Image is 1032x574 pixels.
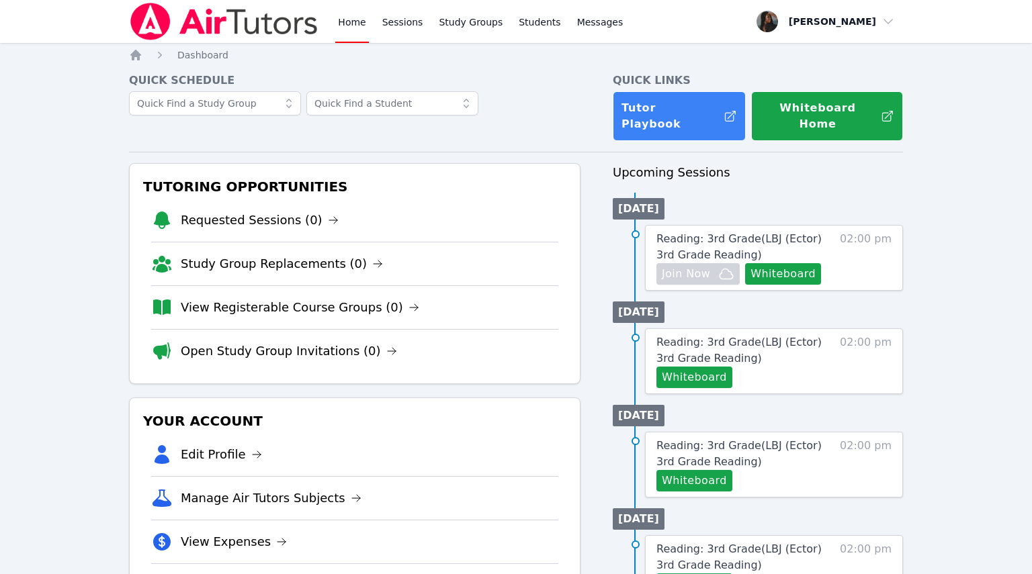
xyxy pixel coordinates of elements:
[613,508,664,530] li: [DATE]
[577,15,623,29] span: Messages
[177,50,228,60] span: Dashboard
[656,232,822,261] span: Reading: 3rd Grade ( LBJ (Ector) 3rd Grade Reading )
[181,532,287,551] a: View Expenses
[177,48,228,62] a: Dashboard
[181,445,262,464] a: Edit Profile
[129,73,580,89] h4: Quick Schedule
[613,301,664,323] li: [DATE]
[181,342,397,361] a: Open Study Group Invitations (0)
[613,91,746,141] a: Tutor Playbook
[656,541,833,573] a: Reading: 3rd Grade(LBJ (Ector) 3rd Grade Reading)
[306,91,478,115] input: Quick Find a Student
[656,336,822,365] span: Reading: 3rd Grade ( LBJ (Ector) 3rd Grade Reading )
[129,48,903,62] nav: Breadcrumb
[840,231,892,285] span: 02:00 pm
[181,298,419,317] a: View Registerable Course Groups (0)
[140,409,569,433] h3: Your Account
[613,198,664,220] li: [DATE]
[662,266,710,282] span: Join Now
[656,470,732,491] button: Whiteboard
[613,405,664,426] li: [DATE]
[613,163,903,182] h3: Upcoming Sessions
[840,438,892,491] span: 02:00 pm
[656,367,732,388] button: Whiteboard
[656,231,833,263] a: Reading: 3rd Grade(LBJ (Ector) 3rd Grade Reading)
[656,439,822,468] span: Reading: 3rd Grade ( LBJ (Ector) 3rd Grade Reading )
[745,263,821,285] button: Whiteboard
[840,334,892,388] span: 02:00 pm
[656,263,740,285] button: Join Now
[181,254,383,273] a: Study Group Replacements (0)
[181,211,339,230] a: Requested Sessions (0)
[181,489,361,508] a: Manage Air Tutors Subjects
[129,91,301,115] input: Quick Find a Study Group
[129,3,319,40] img: Air Tutors
[613,73,903,89] h4: Quick Links
[140,175,569,199] h3: Tutoring Opportunities
[656,438,833,470] a: Reading: 3rd Grade(LBJ (Ector) 3rd Grade Reading)
[656,334,833,367] a: Reading: 3rd Grade(LBJ (Ector) 3rd Grade Reading)
[656,542,822,571] span: Reading: 3rd Grade ( LBJ (Ector) 3rd Grade Reading )
[751,91,903,141] button: Whiteboard Home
